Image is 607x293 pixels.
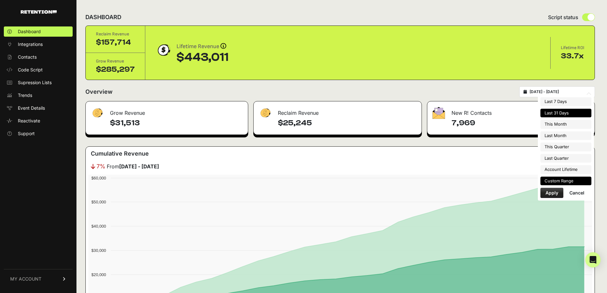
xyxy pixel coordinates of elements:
h2: Overview [85,87,112,96]
span: Script status [548,13,578,21]
img: fa-envelope-19ae18322b30453b285274b1b8af3d052b27d846a4fbe8435d1a52b978f639a2.png [432,107,445,119]
div: Lifetime Revenue [177,42,228,51]
div: Reclaim Revenue [254,101,422,121]
div: Open Intercom Messenger [585,252,601,267]
text: $40,000 [91,224,106,229]
div: Grow Revenue [96,58,135,64]
text: $60,000 [91,176,106,180]
h4: 7,969 [452,118,589,128]
strong: [DATE] - [DATE] [119,163,159,170]
li: Account Lifetime [540,165,591,174]
span: Trends [18,92,32,99]
span: MY ACCOUNT [10,276,41,282]
h4: $31,513 [110,118,243,128]
div: 33.7x [561,51,584,61]
li: Last 31 Days [540,109,591,118]
li: Custom Range [540,177,591,186]
li: This Quarter [540,143,591,151]
a: Support [4,128,73,139]
text: $20,000 [91,272,106,277]
span: From [107,163,159,170]
img: fa-dollar-13500eef13a19c4ab2b9ed9ad552e47b0d9fc28b02b83b90ba0e00f96d6372e9.png [91,107,104,119]
span: Reactivate [18,118,40,124]
div: $285,297 [96,64,135,75]
li: This Month [540,120,591,129]
li: Last 7 Days [540,97,591,106]
div: New R! Contacts [427,101,595,121]
span: Code Script [18,67,43,73]
span: Dashboard [18,28,41,35]
h4: $25,245 [278,118,416,128]
h2: DASHBOARD [85,13,121,22]
li: Last Quarter [540,154,591,163]
span: Supression Lists [18,79,52,86]
button: Cancel [564,188,589,198]
a: Trends [4,90,73,100]
li: Last Month [540,131,591,140]
img: Retention.com [21,10,57,14]
div: Grow Revenue [86,101,248,121]
a: Code Script [4,65,73,75]
a: Dashboard [4,26,73,37]
img: dollar-coin-05c43ed7efb7bc0c12610022525b4bbbb207c7efeef5aecc26f025e68dcafac9.png [155,42,171,58]
span: Contacts [18,54,37,60]
span: Integrations [18,41,43,48]
h3: Cumulative Revenue [91,149,149,158]
a: MY ACCOUNT [4,269,73,289]
a: Contacts [4,52,73,62]
div: $443,011 [177,51,228,64]
a: Event Details [4,103,73,113]
span: 7% [97,162,105,171]
span: Event Details [18,105,45,111]
img: fa-dollar-13500eef13a19c4ab2b9ed9ad552e47b0d9fc28b02b83b90ba0e00f96d6372e9.png [259,107,271,119]
text: $50,000 [91,200,106,204]
div: $157,714 [96,37,135,48]
div: Reclaim Revenue [96,31,135,37]
div: Lifetime ROI [561,45,584,51]
button: Apply [540,188,563,198]
text: $30,000 [91,248,106,253]
a: Integrations [4,39,73,49]
a: Supression Lists [4,77,73,88]
span: Support [18,130,35,137]
a: Reactivate [4,116,73,126]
